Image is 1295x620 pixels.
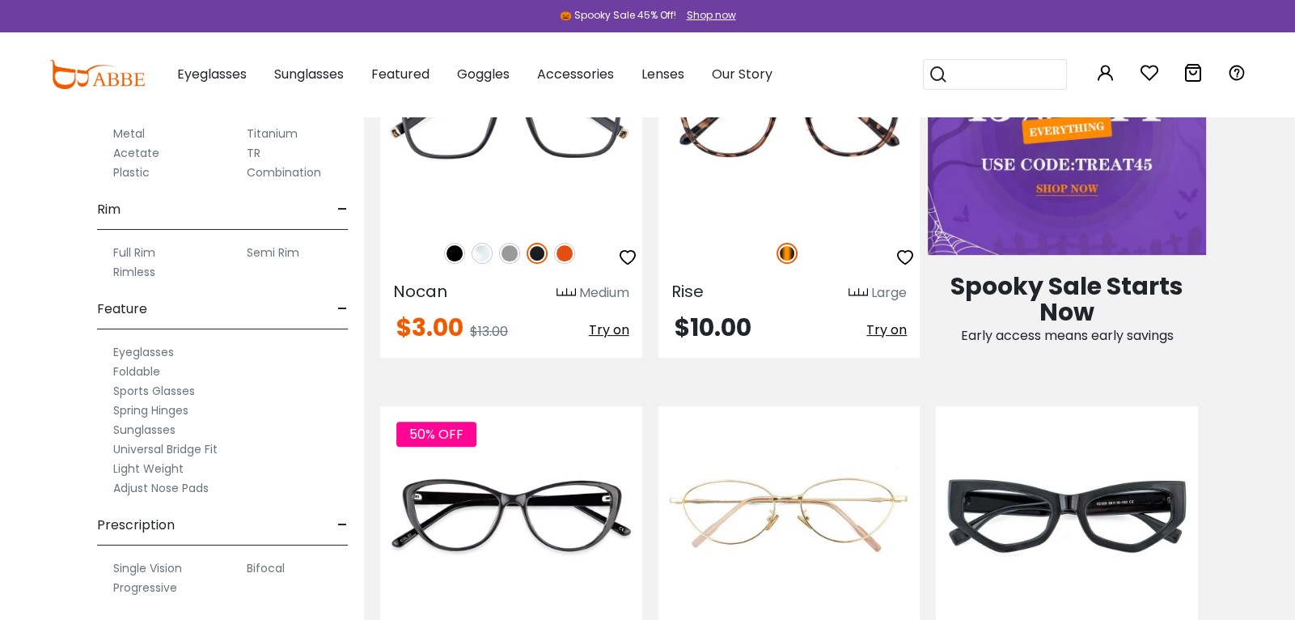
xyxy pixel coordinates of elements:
[393,280,447,303] span: Nocan
[247,124,298,143] label: Titanium
[371,65,430,83] span: Featured
[589,316,629,345] button: Try on
[113,124,145,143] label: Metal
[671,280,704,303] span: Rise
[113,420,176,440] label: Sunglasses
[560,8,676,23] div: 🎃 Spooky Sale 45% Off!
[396,422,476,447] span: 50% OFF
[444,243,465,264] img: Black
[928,6,1206,255] img: Early Access Halloween
[97,290,147,329] span: Feature
[113,143,159,163] label: Acetate
[247,163,321,182] label: Combination
[113,459,184,478] label: Light Weight
[113,243,155,262] label: Full Rim
[49,60,145,89] img: abbeglasses.com
[97,506,175,545] span: Prescription
[113,401,188,420] label: Spring Hinges
[247,243,299,262] label: Semi Rim
[113,381,195,401] label: Sports Glasses
[472,243,493,264] img: Clear
[499,243,520,264] img: Gray
[337,190,348,229] span: -
[113,262,155,282] label: Rimless
[675,310,751,345] span: $10.00
[537,65,614,83] span: Accessories
[113,342,174,362] label: Eyeglasses
[177,65,247,83] span: Eyeglasses
[113,440,218,459] label: Universal Bridge Fit
[849,287,868,299] img: size ruler
[687,8,736,23] div: Shop now
[950,269,1183,329] span: Spooky Sale Starts Now
[457,65,510,83] span: Goggles
[113,478,209,498] label: Adjust Nose Pads
[113,558,182,578] label: Single Vision
[579,283,629,303] div: Medium
[961,326,1174,345] span: Early access means early savings
[589,321,629,339] span: Try on
[866,316,907,345] button: Try on
[679,8,736,22] a: Shop now
[866,321,907,339] span: Try on
[871,283,907,303] div: Large
[712,65,772,83] span: Our Story
[113,362,160,381] label: Foldable
[641,65,684,83] span: Lenses
[274,65,344,83] span: Sunglasses
[337,506,348,545] span: -
[396,310,463,345] span: $3.00
[247,558,285,578] label: Bifocal
[113,578,177,597] label: Progressive
[113,163,150,182] label: Plastic
[527,243,548,264] img: Matte Black
[470,322,508,341] span: $13.00
[337,290,348,329] span: -
[97,190,121,229] span: Rim
[777,243,798,264] img: Tortoise
[554,243,575,264] img: Orange
[557,287,576,299] img: size ruler
[247,143,260,163] label: TR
